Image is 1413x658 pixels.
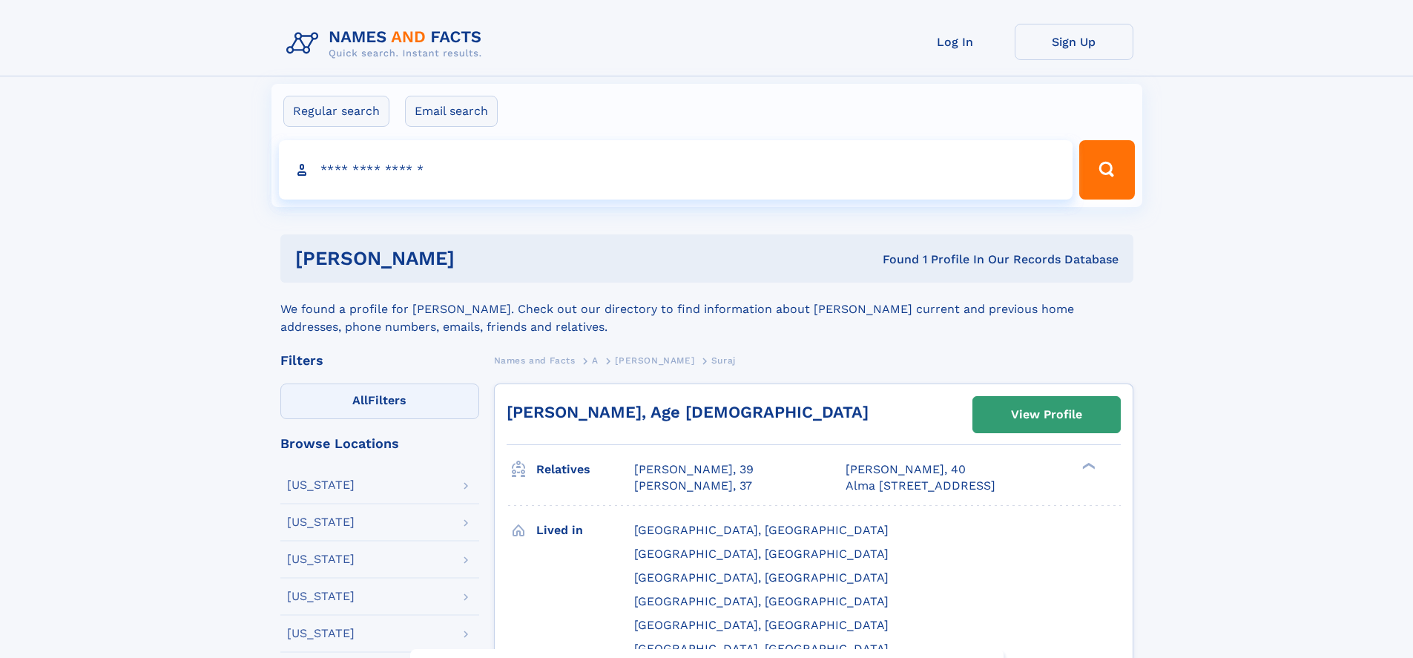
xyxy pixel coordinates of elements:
a: Sign Up [1015,24,1133,60]
a: Names and Facts [494,351,576,369]
span: [GEOGRAPHIC_DATA], [GEOGRAPHIC_DATA] [634,594,889,608]
h1: [PERSON_NAME] [295,249,669,268]
a: [PERSON_NAME], Age [DEMOGRAPHIC_DATA] [507,403,869,421]
label: Email search [405,96,498,127]
span: [GEOGRAPHIC_DATA], [GEOGRAPHIC_DATA] [634,570,889,585]
div: Found 1 Profile In Our Records Database [668,251,1119,268]
div: [US_STATE] [287,516,355,528]
h3: Relatives [536,457,634,482]
span: A [592,355,599,366]
a: A [592,351,599,369]
div: We found a profile for [PERSON_NAME]. Check out our directory to find information about [PERSON_N... [280,283,1133,336]
h3: Lived in [536,518,634,543]
span: [PERSON_NAME] [615,355,694,366]
a: [PERSON_NAME] [615,351,694,369]
div: [US_STATE] [287,479,355,491]
div: [US_STATE] [287,628,355,639]
label: Regular search [283,96,389,127]
div: Filters [280,354,479,367]
img: Logo Names and Facts [280,24,494,64]
div: ❯ [1078,461,1096,471]
a: View Profile [973,397,1120,432]
div: Browse Locations [280,437,479,450]
span: All [352,393,368,407]
a: Log In [896,24,1015,60]
span: Suraj [711,355,736,366]
a: [PERSON_NAME], 39 [634,461,754,478]
label: Filters [280,384,479,419]
div: [US_STATE] [287,553,355,565]
a: Alma [STREET_ADDRESS] [846,478,995,494]
button: Search Button [1079,140,1134,200]
span: [GEOGRAPHIC_DATA], [GEOGRAPHIC_DATA] [634,618,889,632]
div: View Profile [1011,398,1082,432]
input: search input [279,140,1073,200]
a: [PERSON_NAME], 40 [846,461,966,478]
div: [US_STATE] [287,590,355,602]
a: [PERSON_NAME], 37 [634,478,752,494]
span: [GEOGRAPHIC_DATA], [GEOGRAPHIC_DATA] [634,523,889,537]
span: [GEOGRAPHIC_DATA], [GEOGRAPHIC_DATA] [634,642,889,656]
span: [GEOGRAPHIC_DATA], [GEOGRAPHIC_DATA] [634,547,889,561]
